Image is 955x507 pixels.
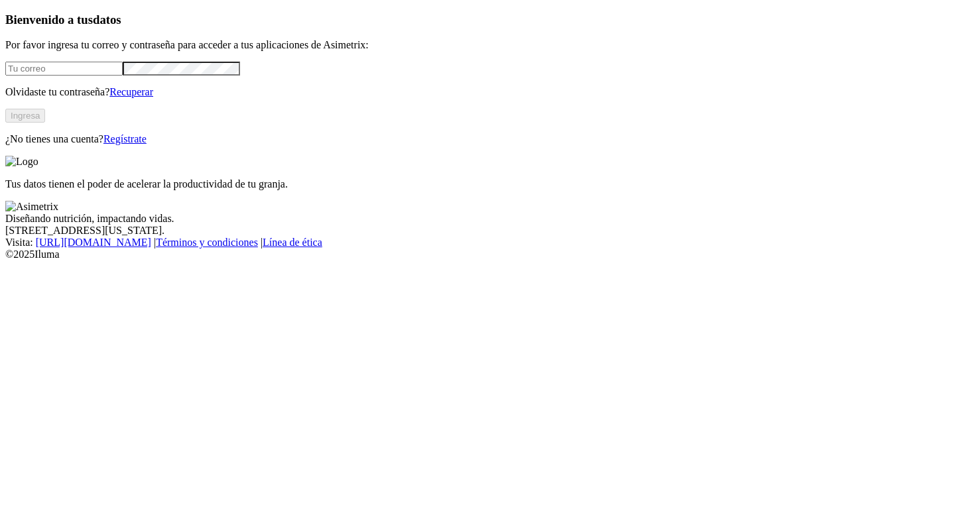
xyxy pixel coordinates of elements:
p: Por favor ingresa tu correo y contraseña para acceder a tus aplicaciones de Asimetrix: [5,39,950,51]
div: Diseñando nutrición, impactando vidas. [5,213,950,225]
input: Tu correo [5,62,123,76]
p: ¿No tienes una cuenta? [5,133,950,145]
p: Tus datos tienen el poder de acelerar la productividad de tu granja. [5,178,950,190]
a: Términos y condiciones [156,237,258,248]
div: © 2025 Iluma [5,249,950,260]
a: Regístrate [103,133,147,144]
img: Logo [5,156,38,168]
button: Ingresa [5,109,45,123]
a: [URL][DOMAIN_NAME] [36,237,151,248]
span: datos [93,13,121,27]
h3: Bienvenido a tus [5,13,950,27]
img: Asimetrix [5,201,58,213]
a: Recuperar [109,86,153,97]
p: Olvidaste tu contraseña? [5,86,950,98]
div: [STREET_ADDRESS][US_STATE]. [5,225,950,237]
div: Visita : | | [5,237,950,249]
a: Línea de ética [263,237,322,248]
